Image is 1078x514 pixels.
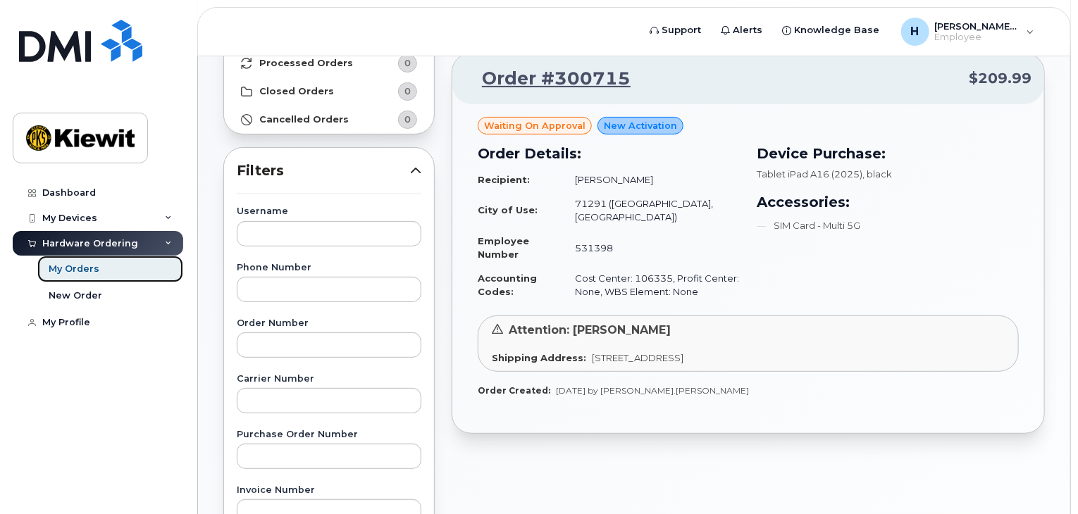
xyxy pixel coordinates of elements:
[259,86,334,97] strong: Closed Orders
[640,16,712,44] a: Support
[911,23,919,40] span: H
[224,106,434,134] a: Cancelled Orders0
[935,20,1020,32] span: [PERSON_NAME].[PERSON_NAME]
[492,352,586,363] strong: Shipping Address:
[935,32,1020,43] span: Employee
[259,114,349,125] strong: Cancelled Orders
[604,119,677,132] span: New Activation
[562,192,740,229] td: 71291 ([GEOGRAPHIC_DATA], [GEOGRAPHIC_DATA])
[237,161,410,181] span: Filters
[224,49,434,77] a: Processed Orders0
[478,174,530,185] strong: Recipient:
[237,375,421,384] label: Carrier Number
[592,352,683,363] span: [STREET_ADDRESS]
[562,229,740,266] td: 531398
[757,219,1019,232] li: SIM Card - Multi 5G
[404,113,411,126] span: 0
[1017,453,1067,503] iframe: Messenger Launcher
[562,266,740,303] td: Cost Center: 106335, Profit Center: None, WBS Element: None
[757,192,1019,213] h3: Accessories:
[404,84,411,98] span: 0
[237,207,421,216] label: Username
[757,168,862,180] span: Tablet iPad A16 (2025)
[969,68,1031,89] span: $209.99
[562,168,740,192] td: [PERSON_NAME]
[556,385,749,396] span: [DATE] by [PERSON_NAME].[PERSON_NAME]
[237,430,421,439] label: Purchase Order Number
[465,66,631,92] a: Order #300715
[795,23,880,37] span: Knowledge Base
[509,323,671,337] span: Attention: [PERSON_NAME]
[237,263,421,272] label: Phone Number
[478,272,537,297] strong: Accounting Codes:
[478,235,529,260] strong: Employee Number
[891,18,1044,46] div: Hannah.Christensen
[404,56,411,70] span: 0
[757,143,1019,164] h3: Device Purchase:
[712,16,773,44] a: Alerts
[662,23,702,37] span: Support
[237,319,421,328] label: Order Number
[862,168,892,180] span: , black
[259,58,353,69] strong: Processed Orders
[478,204,538,215] strong: City of Use:
[237,486,421,495] label: Invoice Number
[478,385,550,396] strong: Order Created:
[224,77,434,106] a: Closed Orders0
[733,23,763,37] span: Alerts
[478,143,740,164] h3: Order Details:
[484,119,586,132] span: Waiting On Approval
[773,16,890,44] a: Knowledge Base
